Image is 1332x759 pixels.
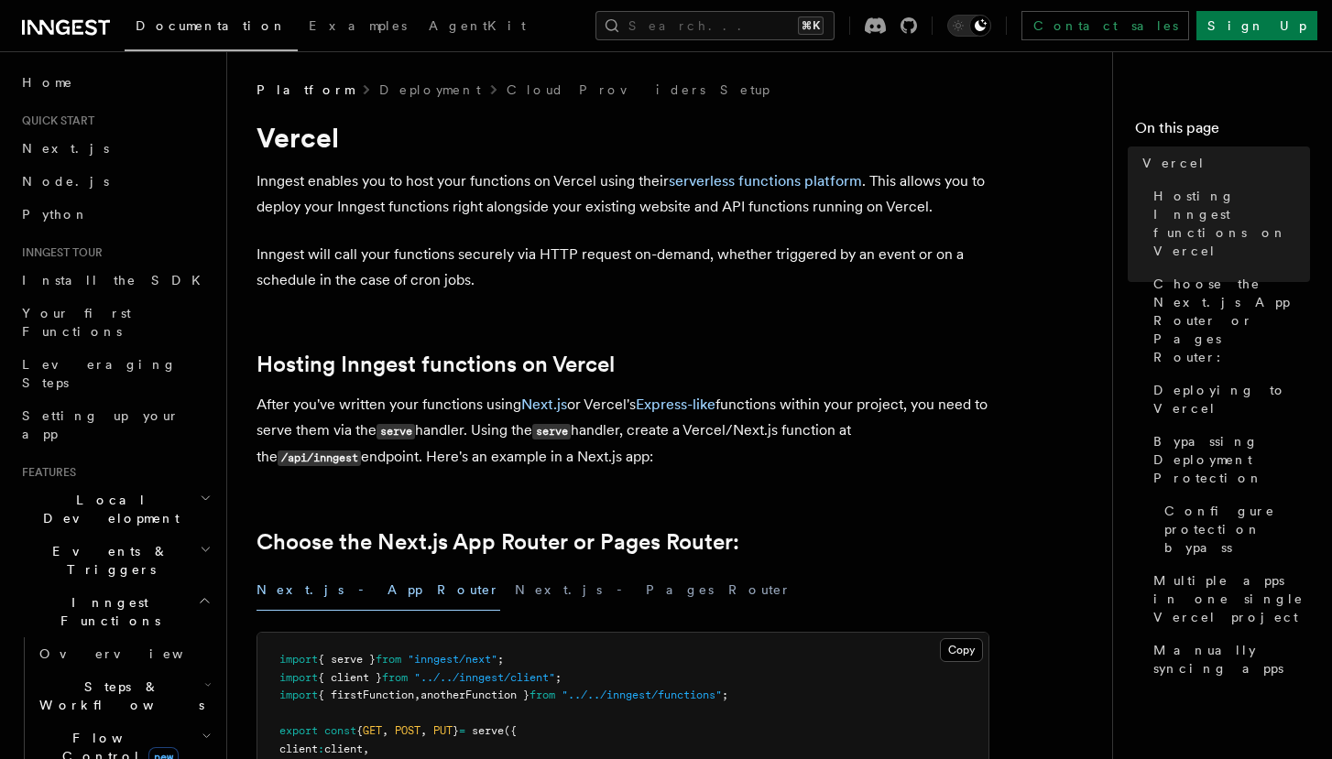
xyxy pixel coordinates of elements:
button: Copy [940,638,983,662]
span: Manually syncing apps [1153,641,1310,678]
p: Inngest will call your functions securely via HTTP request on-demand, whether triggered by an eve... [257,242,989,293]
button: Steps & Workflows [32,670,215,721]
a: Sign Up [1196,11,1317,40]
span: PUT [433,724,453,737]
span: Events & Triggers [15,542,200,579]
span: import [279,653,318,666]
a: Deploying to Vercel [1146,374,1310,425]
code: serve [532,424,571,439]
span: = [459,724,465,737]
span: from [530,689,555,701]
span: from [376,653,401,666]
span: { firstFunction [318,689,414,701]
span: } [453,724,459,737]
span: ({ [504,724,517,737]
a: Documentation [125,5,298,51]
span: Multiple apps in one single Vercel project [1153,571,1310,626]
span: Bypassing Deployment Protection [1153,432,1310,487]
span: Hosting Inngest functions on Vercel [1153,187,1310,260]
span: Vercel [1142,154,1206,172]
a: Vercel [1135,146,1310,179]
a: Examples [298,5,418,49]
a: Choose the Next.js App Router or Pages Router: [257,529,739,555]
a: Express-like [636,396,715,413]
span: Documentation [136,18,287,33]
code: /api/inngest [278,450,361,466]
span: "../../inngest/functions" [562,689,722,701]
span: Quick start [15,114,94,128]
span: Steps & Workflows [32,678,204,714]
kbd: ⌘K [798,16,824,35]
h4: On this page [1135,117,1310,146]
a: Hosting Inngest functions on Vercel [1146,179,1310,267]
a: Choose the Next.js App Router or Pages Router: [1146,267,1310,374]
span: : [318,743,324,755]
a: Cloud Providers Setup [507,81,770,99]
span: Choose the Next.js App Router or Pages Router: [1153,275,1310,366]
span: import [279,689,318,701]
span: Deploying to Vercel [1153,381,1310,417]
p: After you've written your functions using or Vercel's functions within your project, you need to ... [257,392,989,471]
span: client [324,743,363,755]
a: Leveraging Steps [15,348,215,399]
span: Next.js [22,141,109,156]
button: Toggle dark mode [947,15,991,37]
span: , [420,724,427,737]
span: ; [555,671,562,684]
p: Inngest enables you to host your functions on Vercel using their . This allows you to deploy your... [257,168,989,220]
span: Local Development [15,491,200,527]
span: Platform [257,81,354,99]
span: Leveraging Steps [22,357,177,390]
button: Next.js - App Router [257,569,500,611]
a: Next.js [521,396,567,413]
span: { serve } [318,653,376,666]
span: { client } [318,671,382,684]
button: Events & Triggers [15,535,215,586]
span: { [356,724,363,737]
span: Overview [39,646,228,661]
span: Inngest tour [15,245,103,260]
a: Hosting Inngest functions on Vercel [257,352,615,377]
span: serve [472,724,504,737]
a: Bypassing Deployment Protection [1146,425,1310,494]
a: Overview [32,637,215,670]
a: Contact sales [1021,11,1189,40]
span: , [382,724,388,737]
button: Inngest Functions [15,586,215,637]
a: Manually syncing apps [1146,634,1310,685]
button: Next.js - Pages Router [515,569,792,611]
span: , [414,689,420,701]
a: Deployment [379,81,481,99]
span: Inngest Functions [15,593,198,630]
span: POST [395,724,420,737]
a: Your first Functions [15,297,215,348]
span: ; [497,653,504,666]
span: Install the SDK [22,273,212,287]
span: Node.js [22,174,109,189]
span: Home [22,73,73,92]
span: import [279,671,318,684]
span: GET [363,724,382,737]
span: Python [22,207,89,222]
span: AgentKit [429,18,526,33]
span: "inngest/next" [408,653,497,666]
code: serve [377,424,415,439]
span: from [382,671,408,684]
a: Next.js [15,132,215,165]
span: ; [722,689,728,701]
span: client [279,743,318,755]
span: Setting up your app [22,408,180,441]
a: Install the SDK [15,264,215,297]
a: Home [15,66,215,99]
a: Node.js [15,165,215,198]
span: Features [15,465,76,480]
h1: Vercel [257,121,989,154]
button: Local Development [15,483,215,535]
a: AgentKit [418,5,537,49]
span: Your first Functions [22,306,131,339]
a: Setting up your app [15,399,215,450]
a: Python [15,198,215,231]
span: Examples [309,18,407,33]
a: serverless functions platform [669,172,862,190]
button: Search...⌘K [595,11,835,40]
